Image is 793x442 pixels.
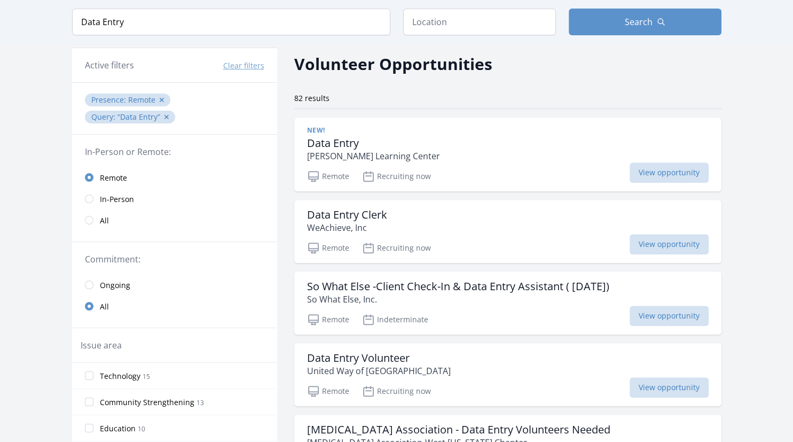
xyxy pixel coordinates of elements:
span: All [100,301,109,312]
span: Education [100,423,136,434]
p: United Way of [GEOGRAPHIC_DATA] [307,365,451,377]
p: [PERSON_NAME] Learning Center [307,150,440,162]
h3: [MEDICAL_DATA] Association - Data Entry Volunteers Needed [307,423,610,436]
h2: Volunteer Opportunities [294,52,492,76]
input: Location [403,9,556,35]
button: Search [569,9,721,35]
span: 13 [197,398,204,407]
span: In-Person [100,194,134,205]
p: Remote [307,313,349,326]
a: All [72,210,277,231]
span: View opportunity [630,306,709,326]
h3: Data Entry [307,137,440,150]
span: 15 [143,372,150,381]
h3: Active filters [85,59,134,72]
a: Data Entry Volunteer United Way of [GEOGRAPHIC_DATA] Remote Recruiting now View opportunity [294,343,721,406]
p: WeAchieve, Inc [307,221,387,234]
q: Data Entry [117,112,160,122]
span: Remote [100,173,127,183]
a: New! Data Entry [PERSON_NAME] Learning Center Remote Recruiting now View opportunity [294,118,721,191]
span: View opportunity [630,234,709,254]
span: Search [625,15,653,28]
span: Technology [100,371,140,382]
span: View opportunity [630,377,709,398]
a: In-Person [72,188,277,210]
span: Presence : [91,95,128,105]
p: Remote [307,170,349,183]
input: Education 10 [85,424,93,432]
span: Ongoing [100,280,130,291]
h3: So What Else -Client Check-In & Data Entry Assistant ( [DATE]) [307,280,609,293]
button: ✕ [163,112,170,122]
a: All [72,296,277,317]
span: Remote [128,95,155,105]
h3: Data Entry Clerk [307,208,387,221]
span: Community Strengthening [100,397,194,408]
span: All [100,215,109,226]
input: Keyword [72,9,390,35]
span: 10 [138,424,145,433]
button: ✕ [159,95,165,105]
p: So What Else, Inc. [307,293,609,306]
p: Remote [307,242,349,254]
input: Technology 15 [85,371,93,380]
p: Remote [307,385,349,398]
legend: In-Person or Remote: [85,145,264,158]
button: Clear filters [223,60,264,71]
p: Recruiting now [362,242,431,254]
legend: Issue area [81,339,122,352]
input: Community Strengthening 13 [85,398,93,406]
p: Indeterminate [362,313,428,326]
a: Ongoing [72,274,277,296]
p: Recruiting now [362,170,431,183]
legend: Commitment: [85,253,264,266]
a: So What Else -Client Check-In & Data Entry Assistant ( [DATE]) So What Else, Inc. Remote Indeterm... [294,272,721,335]
span: 82 results [294,93,329,103]
a: Data Entry Clerk WeAchieve, Inc Remote Recruiting now View opportunity [294,200,721,263]
span: New! [307,126,325,135]
span: View opportunity [630,162,709,183]
a: Remote [72,167,277,188]
h3: Data Entry Volunteer [307,352,451,365]
span: Query : [91,112,117,122]
p: Recruiting now [362,385,431,398]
